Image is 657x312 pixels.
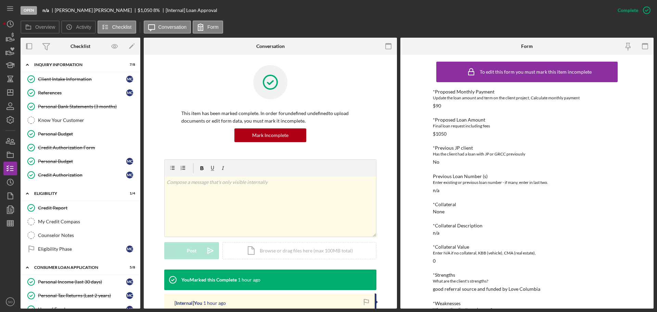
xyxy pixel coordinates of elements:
[433,179,621,186] div: Enter existing or previous loan number - if many, enter in last two.
[38,219,137,224] div: My Credit Compass
[126,76,133,83] div: M C
[126,158,133,165] div: M C
[38,246,126,252] div: Eligibility Phase
[38,159,126,164] div: Personal Budget
[433,188,439,193] div: n/a
[187,242,196,259] div: Post
[24,86,137,100] a: ReferencesMC
[433,95,621,101] div: Update the loan amount and term on the client project, Calculate monthly payment
[611,3,654,17] button: Complete
[21,21,60,34] button: Overview
[21,6,37,15] div: Open
[181,277,237,283] div: You Marked this Complete
[8,300,13,304] text: SO
[123,191,135,196] div: 1 / 4
[24,289,137,302] a: Personal Tax Returns (Last 2 years)MC
[126,292,133,299] div: M C
[24,201,137,215] a: Credit Report
[38,233,137,238] div: Counselor Notes
[433,103,441,109] div: $90
[24,154,137,168] a: Personal BudgetMC
[112,24,132,30] label: Checklist
[24,242,137,256] a: Eligibility PhaseMC
[433,151,621,158] div: Has the client had a loan with JP or GRCC previously
[618,3,638,17] div: Complete
[138,7,152,13] span: $1,050
[433,223,621,228] div: *Collateral Description
[34,63,118,67] div: Inquiry Information
[153,8,160,13] div: 8 %
[166,8,217,13] div: [Internal] Loan Approval
[433,145,621,151] div: *Previous JP client
[55,8,138,13] div: [PERSON_NAME] [PERSON_NAME]
[24,127,137,141] a: Personal Budget
[433,174,621,179] div: Previous Loan Number (s)
[193,21,223,34] button: Form
[24,275,137,289] a: Personal Income (last 30 days)MC
[175,300,202,306] div: [Internal] You
[433,250,621,257] div: Enter N/A if no collateral, KBB (vehicle), CMA (real estate),
[433,131,447,137] div: $1050
[433,286,540,292] div: good referral source and funded by Love Columbia
[126,246,133,252] div: M C
[238,277,260,283] time: 2025-10-06 16:52
[144,21,191,34] button: Conversation
[433,230,439,236] div: n/a
[38,307,126,312] div: Uses of Funds
[38,293,126,298] div: Personal Tax Returns (Last 2 years)
[158,24,187,30] label: Conversation
[38,131,137,137] div: Personal Budget
[164,242,219,259] button: Post
[34,265,118,270] div: Consumer Loan Application
[433,301,621,306] div: *Weaknesses
[203,300,226,306] time: 2025-10-06 16:52
[126,172,133,178] div: M C
[24,100,137,113] a: Personal Bank Statements (3 months)
[38,76,126,82] div: Client Intake Information
[126,278,133,285] div: M C
[38,205,137,211] div: Credit Report
[433,89,621,95] div: *Proposed Monthly Payment
[38,90,126,96] div: References
[70,43,90,49] div: Checklist
[234,128,306,142] button: Mark Incomplete
[634,282,650,298] iframe: Intercom live chat
[42,8,49,13] b: n/a
[433,202,621,207] div: *Collateral
[76,24,91,30] label: Activity
[123,265,135,270] div: 5 / 8
[433,244,621,250] div: *Collateral Value
[126,89,133,96] div: M C
[433,117,621,123] div: *Proposed Loan Amount
[521,43,533,49] div: Form
[24,141,137,154] a: Credit Authorization Form
[34,191,118,196] div: Eligibility
[480,69,592,75] div: To edit this form you must mark this item incomplete
[433,123,621,129] div: Final loan request including fees
[24,228,137,242] a: Counselor Notes
[98,21,136,34] button: Checklist
[123,63,135,67] div: 7 / 8
[207,24,219,30] label: Form
[3,295,17,309] button: SO
[252,128,288,142] div: Mark Incomplete
[35,24,55,30] label: Overview
[433,272,621,278] div: *Strengths
[38,145,137,150] div: Credit Authorization Form
[433,159,439,165] div: No
[256,43,285,49] div: Conversation
[433,258,436,264] div: 0
[61,21,95,34] button: Activity
[24,72,137,86] a: Client Intake InformationMC
[38,104,137,109] div: Personal Bank Statements (3 months)
[24,168,137,182] a: Credit AuthorizationMC
[24,113,137,127] a: Know Your Customer
[38,172,126,178] div: Credit Authorization
[181,110,359,125] p: This item has been marked complete. In order for undefined undefined to upload documents or edit ...
[433,209,445,214] div: None
[24,215,137,228] a: My Credit Compass
[38,279,126,285] div: Personal Income (last 30 days)
[433,278,621,285] div: What are the client's strengths?
[38,117,137,123] div: Know Your Customer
